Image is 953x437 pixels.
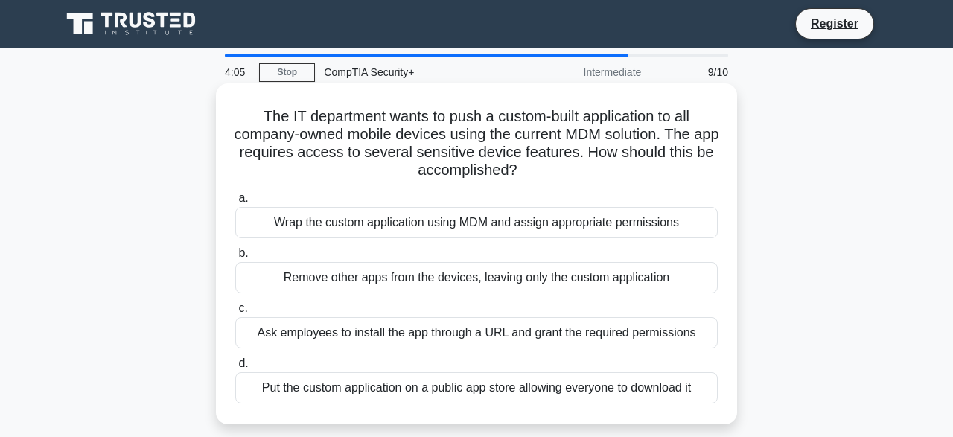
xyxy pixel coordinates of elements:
div: 9/10 [650,57,737,87]
span: a. [238,191,248,204]
div: Remove other apps from the devices, leaving only the custom application [235,262,718,293]
div: Ask employees to install the app through a URL and grant the required permissions [235,317,718,348]
div: Intermediate [520,57,650,87]
div: Put the custom application on a public app store allowing everyone to download it [235,372,718,403]
h5: The IT department wants to push a custom-built application to all company-owned mobile devices us... [234,107,719,180]
div: 4:05 [216,57,259,87]
div: CompTIA Security+ [315,57,520,87]
a: Register [802,14,867,33]
span: d. [238,357,248,369]
a: Stop [259,63,315,82]
span: b. [238,246,248,259]
div: Wrap the custom application using MDM and assign appropriate permissions [235,207,718,238]
span: c. [238,302,247,314]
